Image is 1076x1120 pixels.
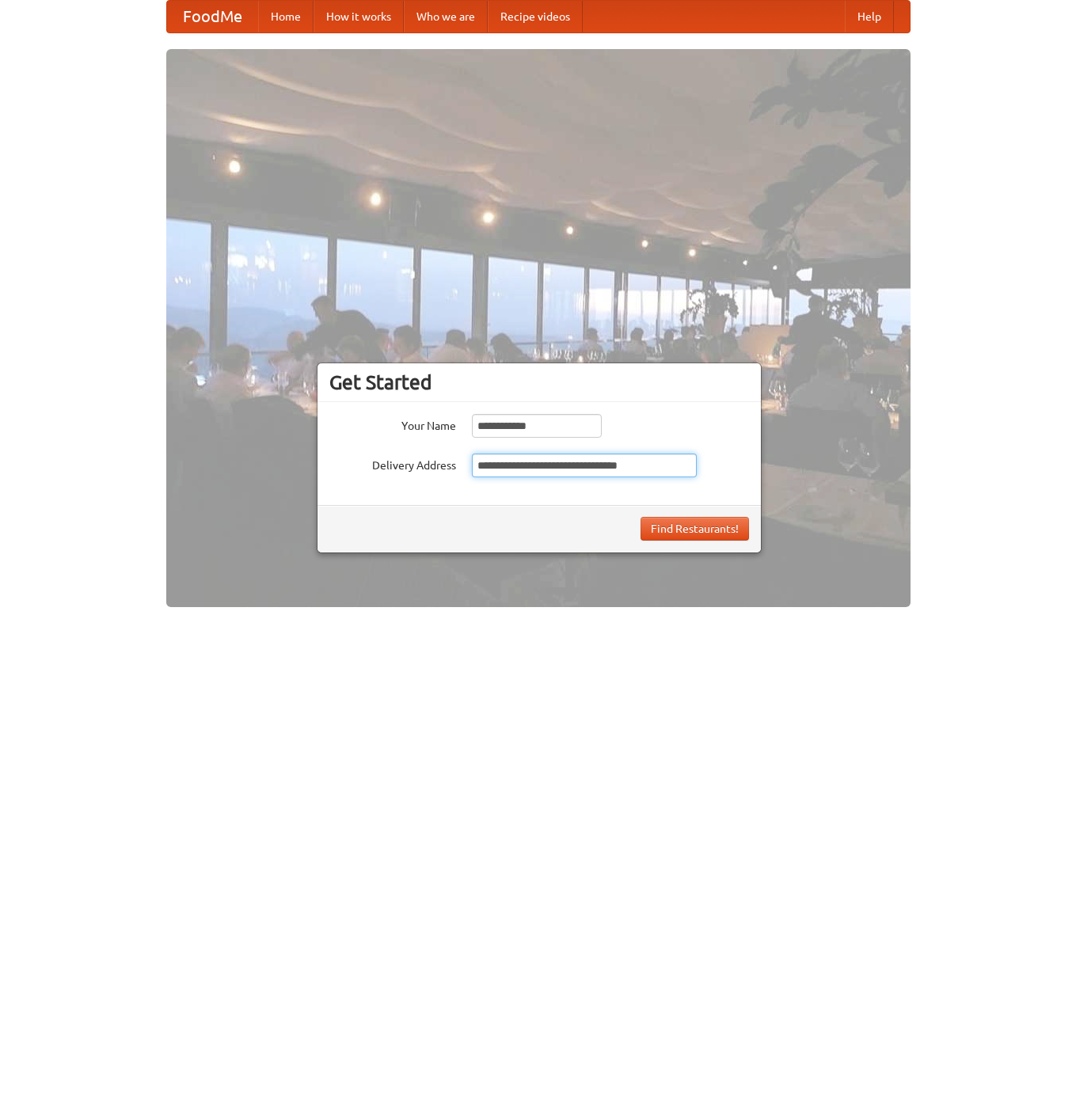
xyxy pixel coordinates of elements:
a: How it works [314,1,404,32]
a: Recipe videos [488,1,583,32]
a: Help [845,1,894,32]
a: FoodMe [167,1,258,32]
h3: Get Started [329,370,749,394]
label: Your Name [329,414,456,434]
a: Who we are [404,1,488,32]
button: Find Restaurants! [641,517,749,541]
label: Delivery Address [329,454,456,473]
a: Home [258,1,314,32]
